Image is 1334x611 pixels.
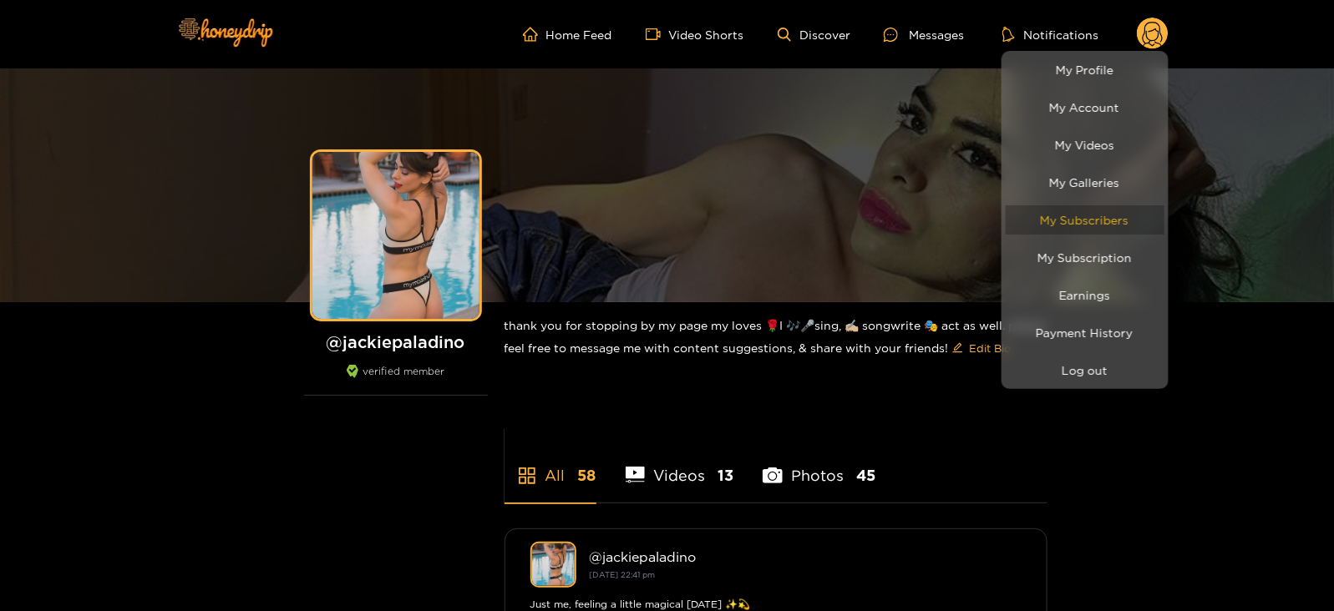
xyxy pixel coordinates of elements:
[1006,130,1164,159] a: My Videos
[1006,280,1164,310] a: Earnings
[1006,205,1164,235] a: My Subscribers
[1006,93,1164,122] a: My Account
[1006,168,1164,197] a: My Galleries
[1006,356,1164,385] button: Log out
[1006,318,1164,347] a: Payment History
[1006,243,1164,272] a: My Subscription
[1006,55,1164,84] a: My Profile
